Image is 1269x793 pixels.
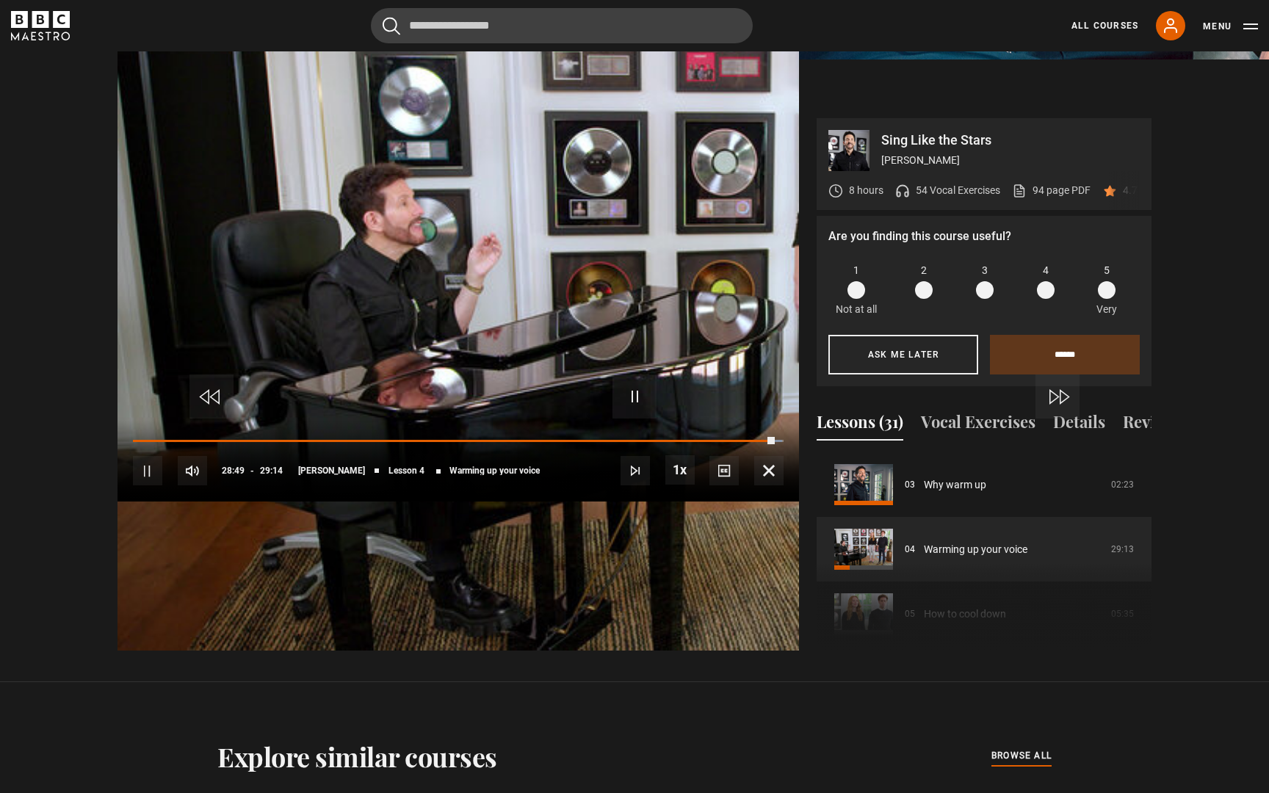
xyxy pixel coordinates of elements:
a: Warming up your voice [924,542,1027,557]
button: Captions [709,456,739,485]
svg: BBC Maestro [11,11,70,40]
span: Lesson 4 [388,466,424,475]
a: browse all [991,748,1052,764]
span: browse all [991,748,1052,763]
span: 4 [1043,263,1049,278]
button: Toggle navigation [1203,19,1258,34]
span: - [250,466,254,476]
input: Search [371,8,753,43]
button: Fullscreen [754,456,784,485]
p: 54 Vocal Exercises [916,183,1000,198]
p: Not at all [836,302,877,317]
button: Next Lesson [621,456,650,485]
div: Progress Bar [133,440,784,443]
button: Pause [133,456,162,485]
button: Reviews (60) [1123,410,1215,441]
a: Why warm up [924,477,986,493]
button: Playback Rate [665,455,695,485]
button: Vocal Exercises [921,410,1035,441]
p: Very [1092,302,1121,317]
span: 5 [1104,263,1110,278]
p: [PERSON_NAME] [881,153,1140,168]
button: Ask me later [828,335,978,374]
span: 1 [853,263,859,278]
a: 94 page PDF [1012,183,1091,198]
h2: Explore similar courses [217,741,497,772]
span: 3 [982,263,988,278]
span: 28:49 [222,457,245,484]
p: Are you finding this course useful? [828,228,1140,245]
span: 29:14 [260,457,283,484]
button: Mute [178,456,207,485]
span: Warming up your voice [449,466,540,475]
button: Details [1053,410,1105,441]
a: All Courses [1071,19,1138,32]
span: [PERSON_NAME] [298,466,365,475]
button: Lessons (31) [817,410,903,441]
p: 8 hours [849,183,883,198]
video-js: Video Player [117,118,799,501]
p: Sing Like the Stars [881,134,1140,147]
button: Submit the search query [383,17,400,35]
span: 2 [921,263,927,278]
